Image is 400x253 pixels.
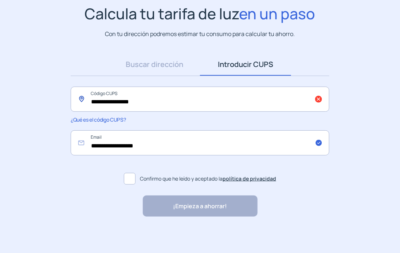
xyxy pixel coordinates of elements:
a: política de privacidad [223,175,276,182]
a: Introducir CUPS [200,53,291,76]
h1: Calcula tu tarifa de luz [85,5,315,23]
a: Buscar dirección [109,53,200,76]
p: Con tu dirección podremos estimar tu consumo para calcular tu ahorro. [105,29,295,39]
span: ¿Qué es el código CUPS? [71,116,126,123]
span: en un paso [239,3,315,24]
span: Confirmo que he leído y aceptado la [140,175,276,183]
